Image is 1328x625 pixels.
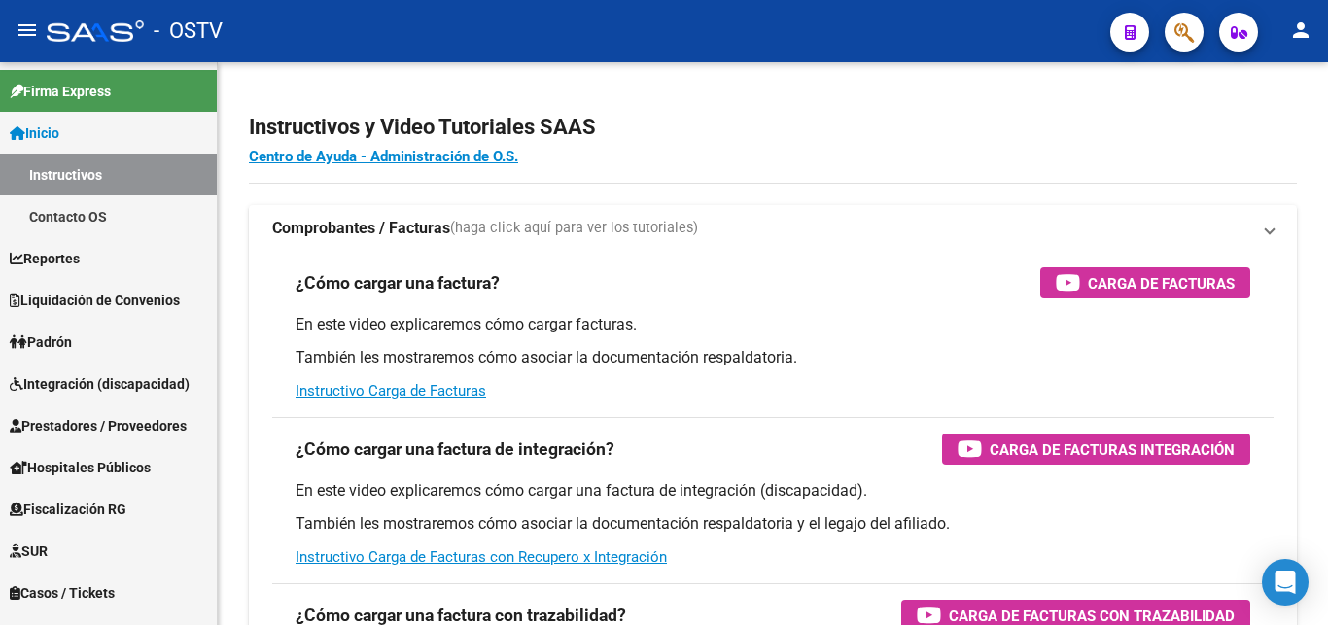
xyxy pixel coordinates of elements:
h3: ¿Cómo cargar una factura? [296,269,500,296]
span: Casos / Tickets [10,582,115,604]
h3: ¿Cómo cargar una factura de integración? [296,435,614,463]
span: Integración (discapacidad) [10,373,190,395]
div: Open Intercom Messenger [1262,559,1309,606]
span: Firma Express [10,81,111,102]
span: (haga click aquí para ver los tutoriales) [450,218,698,239]
span: SUR [10,540,48,562]
span: Hospitales Públicos [10,457,151,478]
strong: Comprobantes / Facturas [272,218,450,239]
button: Carga de Facturas [1040,267,1250,298]
p: En este video explicaremos cómo cargar una factura de integración (discapacidad). [296,480,1250,502]
span: Carga de Facturas [1088,271,1235,295]
h2: Instructivos y Video Tutoriales SAAS [249,109,1297,146]
button: Carga de Facturas Integración [942,434,1250,465]
span: Padrón [10,331,72,353]
mat-expansion-panel-header: Comprobantes / Facturas(haga click aquí para ver los tutoriales) [249,205,1297,252]
span: Prestadores / Proveedores [10,415,187,436]
span: Fiscalización RG [10,499,126,520]
span: Inicio [10,122,59,144]
p: En este video explicaremos cómo cargar facturas. [296,314,1250,335]
mat-icon: person [1289,18,1312,42]
span: Carga de Facturas Integración [990,437,1235,462]
a: Centro de Ayuda - Administración de O.S. [249,148,518,165]
a: Instructivo Carga de Facturas [296,382,486,399]
span: - OSTV [154,10,223,52]
a: Instructivo Carga de Facturas con Recupero x Integración [296,548,667,566]
span: Reportes [10,248,80,269]
p: También les mostraremos cómo asociar la documentación respaldatoria. [296,347,1250,368]
span: Liquidación de Convenios [10,290,180,311]
mat-icon: menu [16,18,39,42]
p: También les mostraremos cómo asociar la documentación respaldatoria y el legajo del afiliado. [296,513,1250,535]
